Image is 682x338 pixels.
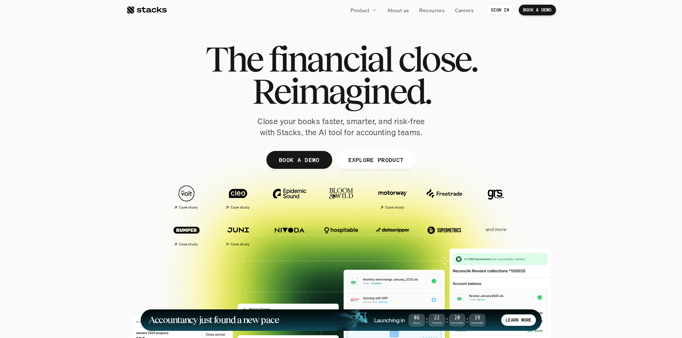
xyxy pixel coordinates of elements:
p: LEARN MORE [506,318,531,323]
span: Seconds [469,322,485,324]
a: Careers [451,4,478,16]
a: BOOK A DEMO [519,5,556,15]
a: About us [383,4,413,16]
span: Hours [429,322,445,324]
span: 06 [408,316,425,320]
p: BOOK A DEMO [279,155,319,165]
strong: : [425,316,429,324]
strong: : [445,316,449,324]
h2: Case study [179,205,198,210]
h2: Case study [231,205,250,210]
a: Accountancy just found a new paceLaunching in06Days:22Hours:20Minutes:39SecondsLEARN MORE [141,309,542,331]
span: 20 [449,316,465,320]
p: Resources [419,6,445,14]
p: Product [350,6,369,14]
h2: Case study [385,205,404,210]
a: Case study [164,182,209,213]
span: Minutes [449,322,465,324]
p: Close your books faster, smarter, and risk-free with Stacks, the AI tool for accounting teams. [252,116,431,138]
a: Case study [216,218,260,249]
a: Resources [415,4,449,16]
span: The [205,43,262,75]
a: Case study [216,182,260,213]
span: close. [398,43,477,75]
p: EXPLORE PRODUCT [348,155,403,165]
a: SIGN IN [487,5,513,15]
h2: Case study [231,242,250,246]
span: 39 [469,316,485,320]
p: BOOK A DEMO [523,8,552,13]
p: About us [387,6,409,14]
span: Reimagined. [252,75,430,107]
strong: : [465,316,469,324]
a: EXPLORE PRODUCT [335,151,416,169]
a: Case study [371,182,415,213]
a: Case study [164,218,209,249]
p: and more [474,226,518,232]
p: SIGN IN [491,8,509,13]
p: Careers [455,6,474,14]
h2: Case study [179,242,198,246]
h4: Launching in [374,316,405,324]
span: financial [269,43,392,75]
a: BOOK A DEMO [266,151,332,169]
h1: Accountancy just found a new pace [149,316,279,324]
span: 22 [429,316,445,320]
span: Days [408,322,425,324]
